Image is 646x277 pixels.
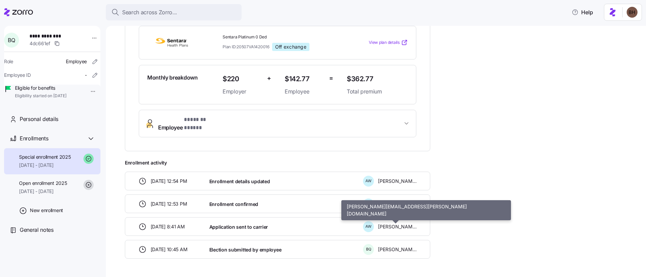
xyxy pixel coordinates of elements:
span: Employer [223,87,262,96]
span: Personal details [20,115,58,123]
span: A W [365,179,372,183]
span: Employee ID [4,72,31,79]
span: Sentara Platinum 0 Ded [223,34,341,40]
span: = [329,73,333,83]
span: $220 [223,73,262,85]
span: Monthly breakdown [147,73,198,82]
span: - [85,72,87,79]
span: Open enrollment 2025 [19,180,67,187]
span: [PERSON_NAME] [378,246,417,253]
span: [PERSON_NAME] [378,223,417,230]
span: Off exchange [275,44,306,50]
span: [PERSON_NAME] [378,178,417,185]
span: Role [4,58,13,65]
img: Sentara Health Plans [147,35,196,50]
span: Enrollment confirmed [209,201,258,208]
span: Search across Zorro... [122,8,177,17]
span: View plan details [369,39,400,46]
span: [DATE] 12:54 PM [151,178,187,185]
span: B Q [366,247,371,251]
span: Application sent to carrier [209,224,268,230]
span: B Q [8,37,15,43]
span: [DATE] - [DATE] [19,162,71,169]
span: Enrollment activity [125,159,430,166]
span: A W [365,225,372,228]
span: [DATE] 12:53 PM [151,201,187,207]
span: [DATE] 8:41 AM [151,223,185,230]
span: Employee [285,87,324,96]
span: $362.77 [347,73,408,85]
span: A W [365,202,372,206]
span: [DATE] 10:45 AM [151,246,188,253]
span: Special enrollment 2025 [19,154,71,160]
span: [DATE] - [DATE] [19,188,67,195]
span: Enrollments [20,134,48,143]
span: Employee [158,116,224,132]
span: Eligible for benefits [15,85,66,91]
button: Search across Zorro... [106,4,242,20]
button: Help [566,5,598,19]
span: Total premium [347,87,408,96]
span: [PERSON_NAME] [378,201,417,207]
a: View plan details [369,39,408,46]
span: Plan ID: 20507VA1420016 [223,44,269,50]
span: Employee [66,58,87,65]
span: 4dc661ef [30,40,50,47]
span: Enrollment details updated [209,178,270,185]
span: + [267,73,271,83]
span: Help [572,8,593,16]
span: General notes [20,226,54,234]
img: c3c218ad70e66eeb89914ccc98a2927c [627,7,638,18]
span: Eligibility started on [DATE] [15,93,66,99]
span: Election submitted by employee [209,246,282,253]
span: New enrollment [30,207,63,214]
span: $142.77 [285,73,324,85]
